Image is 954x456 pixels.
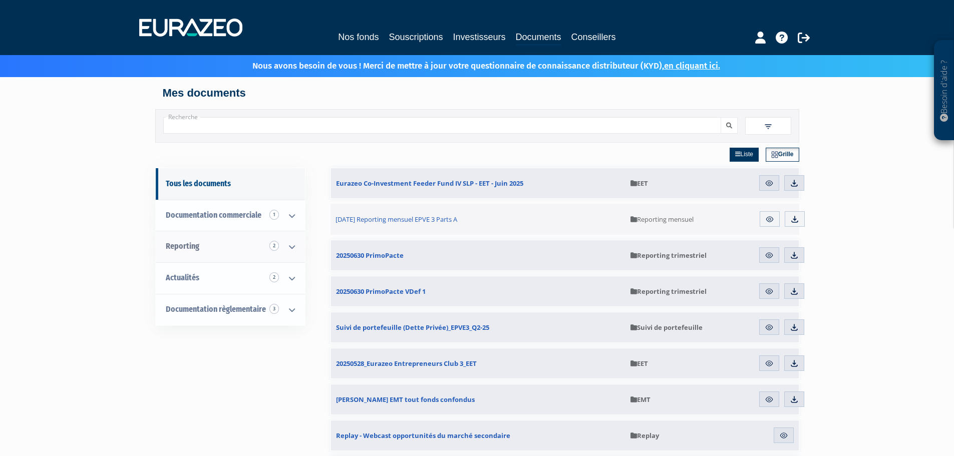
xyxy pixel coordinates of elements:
[790,179,799,188] img: download.svg
[156,168,305,200] a: Tous les documents
[336,359,477,368] span: 20250528_Eurazeo Entrepreneurs Club 3_EET
[336,215,457,224] span: [DATE] Reporting mensuel EPVE 3 Parts A
[766,148,799,162] a: Grille
[571,30,616,44] a: Conseillers
[790,323,799,332] img: download.svg
[765,359,774,368] img: eye.svg
[156,200,305,231] a: Documentation commerciale 1
[630,215,694,224] span: Reporting mensuel
[331,420,625,450] a: Replay - Webcast opportunités du marché secondaire
[166,210,261,220] span: Documentation commerciale
[336,431,510,440] span: Replay - Webcast opportunités du marché secondaire
[166,241,199,251] span: Reporting
[336,395,475,404] span: [PERSON_NAME] EMT tout fonds confondus
[336,323,489,332] span: Suivi de portefeuille (Dette Privée)_EPVE3_Q2-25
[765,287,774,296] img: eye.svg
[331,312,625,342] a: Suivi de portefeuille (Dette Privée)_EPVE3_Q2-25
[630,179,648,188] span: EET
[336,251,404,260] span: 20250630 PrimoPacte
[156,294,305,325] a: Documentation règlementaire 3
[765,215,774,224] img: eye.svg
[790,251,799,260] img: download.svg
[790,359,799,368] img: download.svg
[223,58,720,72] p: Nous avons besoin de vous ! Merci de mettre à jour votre questionnaire de connaissance distribute...
[779,431,788,440] img: eye.svg
[166,273,199,282] span: Actualités
[269,210,279,220] span: 1
[336,179,523,188] span: Eurazeo Co-Investment Feeder Fund IV SLP - EET - Juin 2025
[730,148,759,162] a: Liste
[765,251,774,260] img: eye.svg
[630,323,703,332] span: Suivi de portefeuille
[269,272,279,282] span: 2
[790,287,799,296] img: download.svg
[764,122,773,131] img: filter.svg
[516,30,561,46] a: Documents
[938,46,950,136] p: Besoin d'aide ?
[389,30,443,44] a: Souscriptions
[156,231,305,262] a: Reporting 2
[269,304,279,314] span: 3
[765,395,774,404] img: eye.svg
[331,240,625,270] a: 20250630 PrimoPacte
[630,431,659,440] span: Replay
[331,168,625,198] a: Eurazeo Co-Investment Feeder Fund IV SLP - EET - Juin 2025
[166,304,266,314] span: Documentation règlementaire
[139,19,242,37] img: 1732889491-logotype_eurazeo_blanc_rvb.png
[630,251,707,260] span: Reporting trimestriel
[765,179,774,188] img: eye.svg
[664,61,720,71] a: en cliquant ici.
[790,215,799,224] img: download.svg
[630,359,648,368] span: EET
[453,30,505,44] a: Investisseurs
[163,117,721,134] input: Recherche
[331,384,625,414] a: [PERSON_NAME] EMT tout fonds confondus
[765,323,774,332] img: eye.svg
[331,204,626,235] a: [DATE] Reporting mensuel EPVE 3 Parts A
[338,30,379,44] a: Nos fonds
[336,287,426,296] span: 20250630 PrimoPacte VDef 1
[771,151,778,158] img: grid.svg
[630,287,707,296] span: Reporting trimestriel
[790,395,799,404] img: download.svg
[331,276,625,306] a: 20250630 PrimoPacte VDef 1
[163,87,792,99] h4: Mes documents
[269,241,279,251] span: 2
[331,348,625,378] a: 20250528_Eurazeo Entrepreneurs Club 3_EET
[630,395,651,404] span: EMT
[156,262,305,294] a: Actualités 2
